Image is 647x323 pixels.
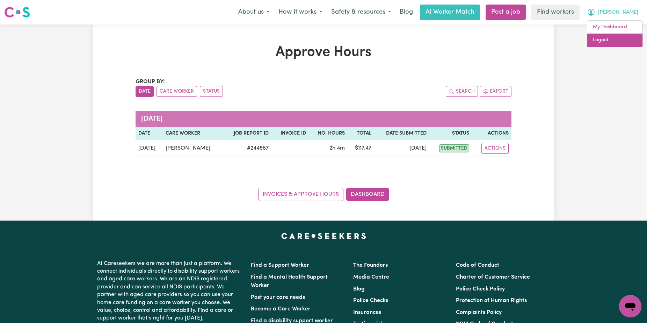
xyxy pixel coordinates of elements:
[353,298,388,303] a: Police Checks
[619,295,641,317] iframe: Button to launch messaging window
[251,295,305,300] a: Post your care needs
[223,140,271,157] td: # 244887
[251,263,309,268] a: Find a Support Worker
[582,5,643,20] button: My Account
[353,274,389,280] a: Media Centre
[446,86,478,97] button: Search
[163,127,223,140] th: Care worker
[136,44,511,61] h1: Approve Hours
[329,145,345,151] span: 2 hours 4 minutes
[481,143,509,154] button: Actions
[136,111,511,127] caption: [DATE]
[157,86,197,97] button: sort invoices by care worker
[346,188,389,201] a: Dashboard
[353,286,365,292] a: Blog
[136,127,163,140] th: Date
[374,127,429,140] th: Date Submitted
[4,4,30,20] a: Careseekers logo
[531,5,580,20] a: Find workers
[274,5,327,20] button: How it works
[480,86,511,97] button: Export
[395,5,417,20] a: Blog
[348,140,374,157] td: $ 117.47
[136,79,165,85] span: Group by:
[4,6,30,19] img: Careseekers logo
[486,5,526,20] a: Post a job
[234,5,274,20] button: About us
[587,34,642,47] a: Logout
[456,310,502,315] a: Complaints Policy
[200,86,223,97] button: sort invoices by paid status
[258,188,343,201] a: Invoices & Approve Hours
[136,86,154,97] button: sort invoices by date
[136,140,163,157] td: [DATE]
[223,127,271,140] th: Job Report ID
[353,263,388,268] a: The Founders
[353,310,381,315] a: Insurances
[374,140,429,157] td: [DATE]
[456,286,505,292] a: Police Check Policy
[327,5,395,20] button: Safety & resources
[251,306,311,312] a: Become a Care Worker
[420,5,480,20] a: AI Worker Match
[251,274,328,288] a: Find a Mental Health Support Worker
[281,233,366,239] a: Careseekers home page
[472,127,511,140] th: Actions
[456,263,499,268] a: Code of Conduct
[439,144,469,152] span: submitted
[348,127,374,140] th: Total
[456,274,530,280] a: Charter of Customer Service
[271,127,309,140] th: Invoice ID
[163,140,223,157] td: [PERSON_NAME]
[587,20,643,47] div: My Account
[456,298,527,303] a: Protection of Human Rights
[429,127,472,140] th: Status
[598,9,638,16] span: [PERSON_NAME]
[309,127,348,140] th: No. Hours
[587,21,642,34] a: My Dashboard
